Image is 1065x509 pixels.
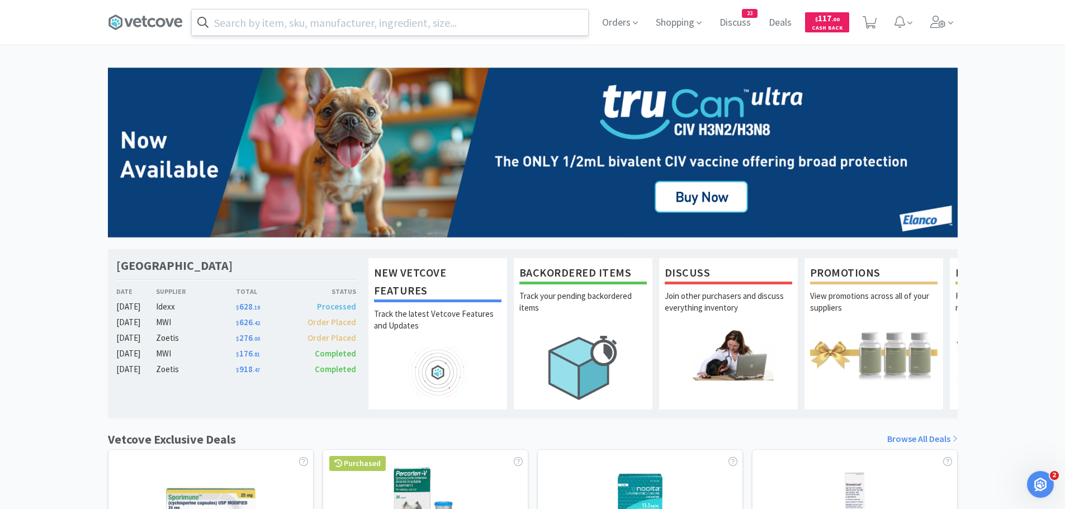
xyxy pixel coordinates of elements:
[804,258,944,410] a: PromotionsView promotions across all of your suppliers
[116,300,157,313] div: [DATE]
[116,300,357,313] a: [DATE]Idexx$628.19Processed
[519,329,647,406] img: hero_backorders.png
[519,264,647,284] h1: Backordered Items
[665,264,792,284] h1: Discuss
[253,351,260,358] span: . 81
[236,367,239,374] span: $
[815,13,840,23] span: 117
[236,348,260,359] span: 176
[236,286,296,297] div: Total
[374,308,501,347] p: Track the latest Vetcove Features and Updates
[116,316,157,329] div: [DATE]
[236,351,239,358] span: $
[519,290,647,329] p: Track your pending backordered items
[315,348,356,359] span: Completed
[253,335,260,342] span: . 00
[236,320,239,327] span: $
[236,364,260,374] span: 918
[116,258,233,274] h1: [GEOGRAPHIC_DATA]
[715,18,755,28] a: Discuss23
[236,304,239,311] span: $
[253,320,260,327] span: . 42
[156,347,236,360] div: MWI
[108,430,236,449] h1: Vetcove Exclusive Deals
[810,290,938,329] p: View promotions across all of your suppliers
[815,16,818,23] span: $
[831,16,840,23] span: . 00
[236,335,239,342] span: $
[805,7,849,37] a: $117.00Cash Back
[296,286,357,297] div: Status
[315,364,356,374] span: Completed
[156,363,236,376] div: Zoetis
[374,347,501,398] img: hero_feature_roadmap.png
[764,18,796,28] a: Deals
[192,9,588,35] input: Search by item, sku, manufacturer, ingredient, size...
[810,264,938,284] h1: Promotions
[659,258,798,410] a: DiscussJoin other purchasers and discuss everything inventory
[374,264,501,302] h1: New Vetcove Features
[317,301,356,312] span: Processed
[1027,471,1054,498] iframe: Intercom live chat
[812,25,842,32] span: Cash Back
[253,304,260,311] span: . 19
[307,317,356,327] span: Order Placed
[156,316,236,329] div: MWI
[368,258,508,410] a: New Vetcove FeaturesTrack the latest Vetcove Features and Updates
[307,332,356,343] span: Order Placed
[156,300,236,313] div: Idexx
[116,347,157,360] div: [DATE]
[236,317,260,327] span: 626
[810,329,938,380] img: hero_promotions.png
[116,316,357,329] a: [DATE]MWI$626.42Order Placed
[742,9,757,17] span: 23
[116,331,357,345] a: [DATE]Zoetis$276.00Order Placed
[1050,471,1059,480] span: 2
[156,331,236,345] div: Zoetis
[236,332,260,343] span: 276
[665,329,792,380] img: hero_discuss.png
[116,347,357,360] a: [DATE]MWI$176.81Completed
[513,258,653,410] a: Backordered ItemsTrack your pending backordered items
[236,301,260,312] span: 628
[116,363,157,376] div: [DATE]
[887,432,958,446] a: Browse All Deals
[156,286,236,297] div: Supplier
[116,331,157,345] div: [DATE]
[665,290,792,329] p: Join other purchasers and discuss everything inventory
[116,363,357,376] a: [DATE]Zoetis$918.47Completed
[116,286,157,297] div: Date
[108,68,958,238] img: 70ef68cc05284f7981273fc53a7214b3.png
[253,367,260,374] span: . 47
